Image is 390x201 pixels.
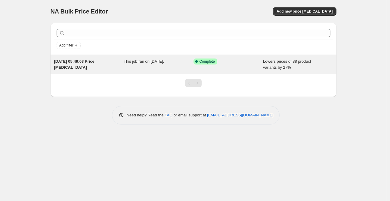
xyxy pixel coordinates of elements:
[165,113,172,117] a: FAQ
[51,8,108,15] span: NA Bulk Price Editor
[59,43,73,48] span: Add filter
[200,59,215,64] span: Complete
[207,113,273,117] a: [EMAIL_ADDRESS][DOMAIN_NAME]
[273,7,336,16] button: Add new price [MEDICAL_DATA]
[127,113,165,117] span: Need help? Read the
[277,9,333,14] span: Add new price [MEDICAL_DATA]
[185,79,202,87] nav: Pagination
[54,59,94,70] span: [DATE] 05:49:03 Price [MEDICAL_DATA]
[57,42,81,49] button: Add filter
[172,113,207,117] span: or email support at
[263,59,311,70] span: Lowers prices of 38 product variants by 27%
[124,59,164,64] span: This job ran on [DATE].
